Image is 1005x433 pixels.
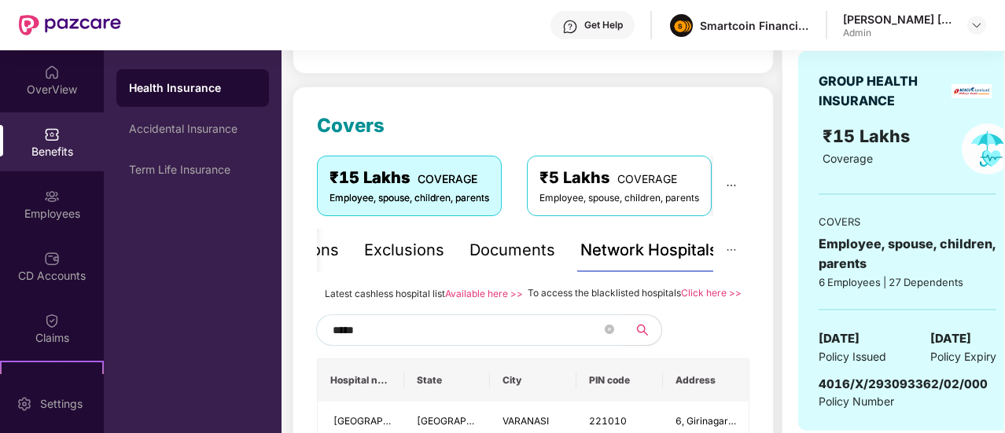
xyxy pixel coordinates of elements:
th: Hospital name [318,359,404,402]
img: svg+xml;base64,PHN2ZyBpZD0iQmVuZWZpdHMiIHhtbG5zPSJodHRwOi8vd3d3LnczLm9yZy8yMDAwL3N2ZyIgd2lkdGg9Ij... [44,127,60,142]
img: svg+xml;base64,PHN2ZyBpZD0iQ2xhaW0iIHhtbG5zPSJodHRwOi8vd3d3LnczLm9yZy8yMDAwL3N2ZyIgd2lkdGg9IjIwIi... [44,313,60,328]
span: Address [676,374,737,387]
th: Address [663,359,749,402]
span: 221010 [589,415,627,427]
img: svg+xml;base64,PHN2ZyBpZD0iSGVscC0zMngzMiIgeG1sbnM9Imh0dHA6Ly93d3cudzMub3JnLzIwMDAvc3ZnIiB3aWR0aD... [562,19,578,35]
img: svg+xml;base64,PHN2ZyBpZD0iRHJvcGRvd24tMzJ4MzIiIHhtbG5zPSJodHRwOi8vd3d3LnczLm9yZy8yMDAwL3N2ZyIgd2... [970,19,983,31]
img: insurerLogo [952,84,992,98]
span: [DATE] [930,329,971,348]
div: Get Help [584,19,623,31]
th: City [490,359,576,402]
span: VARANASI [502,415,549,427]
span: To access the blacklisted hospitals [528,287,681,299]
span: Policy Expiry [930,348,996,365]
span: Coverage [823,152,873,165]
div: Network Hospitals [580,238,718,262]
div: Documents [469,238,555,262]
a: Click here >> [681,287,742,299]
span: 4016/X/293093362/02/000 [819,376,988,391]
img: image%20(1).png [670,14,693,37]
div: Health Insurance [129,80,256,96]
span: Covers [317,114,385,137]
div: Employee, spouse, children, parents [819,234,996,273]
div: Exclusions [364,238,444,262]
button: search [623,314,662,346]
span: [GEOGRAPHIC_DATA] [333,415,432,427]
div: ₹15 Lakhs [329,166,489,190]
span: ₹15 Lakhs [823,126,915,146]
span: COVERAGE [418,172,477,185]
span: Policy Issued [819,348,886,365]
span: close-circle [605,323,614,338]
div: GROUP HEALTH INSURANCE [819,72,946,111]
span: close-circle [605,325,614,334]
div: ₹5 Lakhs [539,166,699,190]
span: [DATE] [819,329,860,348]
div: COVERS [819,214,996,229]
img: svg+xml;base64,PHN2ZyBpZD0iQ0RfQWNjb3VudHMiIGRhdGEtbmFtZT0iQ0QgQWNjb3VudHMiIHhtbG5zPSJodHRwOi8vd3... [44,251,60,266]
span: Policy Number [819,394,894,408]
div: Term Life Insurance [129,163,256,176]
img: svg+xml;base64,PHN2ZyBpZD0iSG9tZSIgeG1sbnM9Imh0dHA6Ly93d3cudzMub3JnLzIwMDAvc3ZnIiB3aWR0aD0iMjAiIG... [44,64,60,80]
span: [GEOGRAPHIC_DATA] [417,415,515,427]
div: Admin [843,27,953,39]
div: Settings [35,396,87,412]
a: Available here >> [445,288,523,299]
img: svg+xml;base64,PHN2ZyBpZD0iRW1wbG95ZWVzIiB4bWxucz0iaHR0cDovL3d3dy53My5vcmcvMjAwMC9zdmciIHdpZHRoPS... [44,189,60,204]
span: COVERAGE [617,172,677,185]
div: Employee, spouse, children, parents [329,191,489,206]
div: 6 Employees | 27 Dependents [819,274,996,290]
th: PIN code [576,359,663,402]
span: ellipsis [726,180,737,191]
img: New Pazcare Logo [19,15,121,35]
img: svg+xml;base64,PHN2ZyBpZD0iU2V0dGluZy0yMHgyMCIgeG1sbnM9Imh0dHA6Ly93d3cudzMub3JnLzIwMDAvc3ZnIiB3aW... [17,396,32,412]
div: Smartcoin Financials Private Limited [700,18,810,33]
button: ellipsis [713,156,749,215]
span: ellipsis [726,244,737,255]
span: Hospital name [330,374,392,387]
div: Accidental Insurance [129,123,256,135]
div: [PERSON_NAME] [PERSON_NAME] [843,12,953,27]
button: ellipsis [713,229,749,272]
span: search [623,324,661,336]
span: 6, Girinagar, Birdopur [676,415,771,427]
th: State [404,359,491,402]
span: Latest cashless hospital list [325,288,445,299]
div: Employee, spouse, children, parents [539,191,699,206]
